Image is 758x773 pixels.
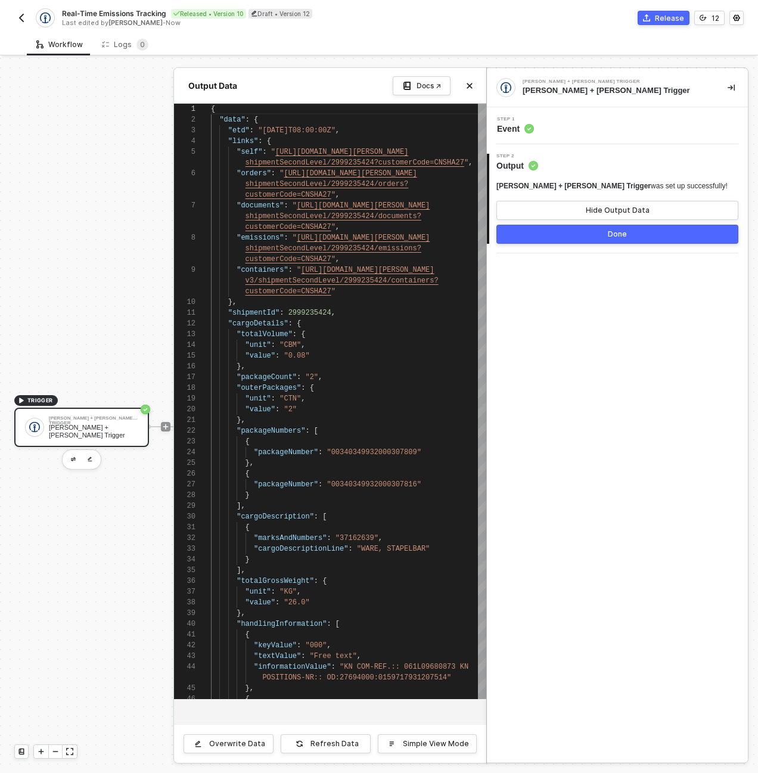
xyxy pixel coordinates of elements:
span: : [279,309,284,317]
div: 8 [174,232,195,243]
div: 33 [174,544,195,554]
div: 21 [174,415,195,426]
span: : [271,169,275,178]
div: 16 [174,361,195,372]
span: "keyValue" [254,641,297,650]
span: POSITIONS-NR:: OD:27694000:0159717931207514" [262,673,451,682]
div: 26 [174,468,195,479]
span: 7 [460,159,464,167]
span: " [293,201,297,210]
span: }, [237,362,245,371]
div: 12 [174,318,195,329]
span: shipmentSecondLevel/2999235424?customerCode=CNSHA2 [246,159,460,167]
span: "37162639" [335,534,378,542]
span: "2" [305,373,318,381]
div: Release [655,13,684,23]
span: "00340349932000307816" [327,480,421,489]
div: 35 [174,565,195,576]
span: customerCode=CNSHA27 [246,191,331,199]
span: : [271,395,275,403]
div: 29 [174,501,195,511]
span: "informationValue" [254,663,331,671]
img: integration-icon [40,13,50,23]
span: "packageNumbers" [237,427,305,435]
span: 2999235424 [288,309,331,317]
span: [ [335,620,340,628]
span: { [246,695,250,703]
div: 42 [174,640,195,651]
span: { [246,437,250,446]
button: Done [496,225,738,244]
span: "shipmentId" [228,309,279,317]
div: Refresh Data [310,739,359,749]
span: , [378,534,383,542]
span: icon-minus [52,748,59,755]
span: : [301,652,305,660]
span: "unit" [246,341,271,349]
div: 32 [174,533,195,544]
img: back [17,13,26,23]
div: 7 [174,200,195,211]
div: Step 1Event [487,117,748,135]
span: : [246,116,250,124]
span: icon-close [466,82,473,89]
span: [URL][DOMAIN_NAME][PERSON_NAME] [301,266,434,274]
div: Draft • Version 12 [248,9,312,18]
span: Event [497,123,534,135]
span: "cargoDescriptionLine" [254,545,348,553]
span: customerCode=CNSHA27 [246,223,331,231]
span: , [335,255,340,263]
span: { [301,330,305,339]
span: "[DATE]T08:00:00Z" [258,126,335,135]
span: " [331,287,335,296]
div: Overwrite Data [209,739,265,749]
span: icon-collapse-right [728,84,735,91]
div: 18 [174,383,195,393]
div: 37 [174,586,195,597]
span: "links" [228,137,258,145]
div: 24 [174,447,195,458]
span: "cargoDescription" [237,513,314,521]
span: : [327,620,331,628]
span: Step 2 [496,154,538,159]
span: " [331,191,335,199]
span: : [288,266,293,274]
div: 3 [174,125,195,136]
div: 40 [174,619,195,629]
span: { [267,137,271,145]
span: "orders" [237,169,271,178]
div: 28 [174,490,195,501]
span: } [246,491,250,499]
span: [URL][DOMAIN_NAME][PERSON_NAME] [297,234,430,242]
div: Hide Output Data [586,206,650,215]
span: { [310,384,314,392]
div: 30 [174,511,195,522]
div: Logs [102,39,148,51]
button: back [14,11,29,25]
div: 11 [174,308,195,318]
span: "emissions" [237,234,284,242]
span: : [297,373,301,381]
button: 12 [694,11,725,25]
span: " [297,266,301,274]
span: "self" [237,148,262,156]
span: "packageNumber" [254,480,318,489]
span: , [318,373,322,381]
div: 1 [174,104,195,114]
span: [URL][DOMAIN_NAME][PERSON_NAME] [284,169,417,178]
span: { [246,631,250,639]
span: { [254,116,258,124]
span: " [293,234,297,242]
span: icon-play [38,748,45,755]
span: , [468,159,473,167]
div: 22 [174,426,195,436]
span: , [331,309,335,317]
div: Simple View Mode [403,739,469,749]
div: Last edited by - Now [62,18,378,27]
span: "outerPackages" [237,384,301,392]
div: was set up successfully! [496,181,728,191]
span: : [348,545,352,553]
span: }, [228,298,237,306]
span: : [293,330,297,339]
span: " [331,255,335,263]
